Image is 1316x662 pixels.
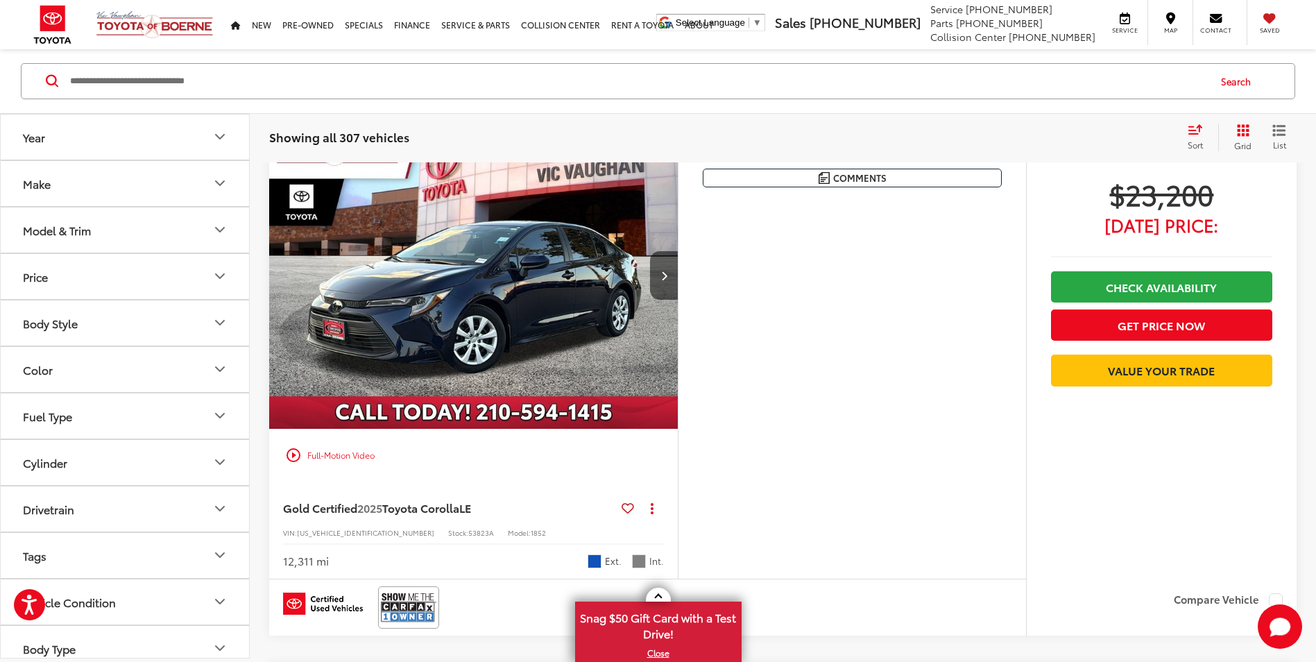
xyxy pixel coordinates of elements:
[1272,139,1286,151] span: List
[212,408,228,425] div: Fuel Type
[381,589,436,626] img: CarFax One Owner
[268,122,679,430] div: 2025 Toyota Corolla LE 0
[23,177,51,190] div: Make
[930,16,953,30] span: Parts
[468,527,494,538] span: 53823A
[753,17,762,28] span: ▼
[1258,604,1302,649] button: Toggle Chat Window
[531,527,546,538] span: 1852
[1,300,250,346] button: Body StyleBody Style
[283,593,363,615] img: Toyota Certified Used Vehicles
[1051,218,1272,232] span: [DATE] Price:
[96,10,214,39] img: Vic Vaughan Toyota of Boerne
[1,533,250,578] button: TagsTags
[833,171,887,185] span: Comments
[212,176,228,192] div: Make
[810,13,921,31] span: [PHONE_NUMBER]
[1208,64,1271,99] button: Search
[819,172,830,184] img: Comments
[651,502,653,514] span: dropdown dots
[23,363,53,376] div: Color
[382,500,459,516] span: Toyota Corolla
[703,169,1002,187] button: Comments
[966,2,1052,16] span: [PHONE_NUMBER]
[23,130,45,144] div: Year
[605,554,622,568] span: Ext.
[69,65,1208,98] input: Search by Make, Model, or Keyword
[1,114,250,160] button: YearYear
[1051,271,1272,303] a: Check Availability
[1258,604,1302,649] svg: Start Chat
[1009,30,1095,44] span: [PHONE_NUMBER]
[930,30,1006,44] span: Collision Center
[1155,26,1186,35] span: Map
[23,502,74,516] div: Drivetrain
[1262,124,1297,151] button: List View
[1109,26,1140,35] span: Service
[1051,355,1272,386] a: Value Your Trade
[268,122,679,430] img: 2025 Toyota Corolla LE
[640,495,664,520] button: Actions
[956,16,1043,30] span: [PHONE_NUMBER]
[588,554,601,568] span: Blue
[1,393,250,439] button: Fuel TypeFuel Type
[650,251,678,300] button: Next image
[1218,124,1262,151] button: Grid View
[1254,26,1285,35] span: Saved
[23,223,91,237] div: Model & Trim
[448,527,468,538] span: Stock:
[23,642,76,655] div: Body Type
[283,553,329,569] div: 12,311 mi
[283,500,357,516] span: Gold Certified
[212,548,228,564] div: Tags
[632,554,646,568] span: Light Gray
[1,254,250,299] button: PricePrice
[297,527,434,538] span: [US_VEHICLE_IDENTIFICATION_NUMBER]
[212,315,228,332] div: Body Style
[1051,309,1272,341] button: Get Price Now
[357,500,382,516] span: 2025
[1,161,250,206] button: MakeMake
[283,500,616,516] a: Gold Certified2025Toyota CorollaLE
[1,486,250,532] button: DrivetrainDrivetrain
[212,129,228,146] div: Year
[212,594,228,611] div: Vehicle Condition
[775,13,806,31] span: Sales
[1,207,250,253] button: Model & TrimModel & Trim
[23,595,116,609] div: Vehicle Condition
[1174,593,1283,607] label: Compare Vehicle
[459,500,471,516] span: LE
[1,347,250,392] button: ColorColor
[212,501,228,518] div: Drivetrain
[268,122,679,430] a: 2025 Toyota Corolla LE2025 Toyota Corolla LE2025 Toyota Corolla LE2025 Toyota Corolla LE
[1200,26,1231,35] span: Contact
[212,362,228,378] div: Color
[1051,176,1272,211] span: $23,200
[1181,124,1218,151] button: Select sort value
[23,316,78,330] div: Body Style
[930,2,963,16] span: Service
[283,527,297,538] span: VIN:
[23,270,48,283] div: Price
[23,409,72,423] div: Fuel Type
[212,640,228,657] div: Body Type
[508,527,531,538] span: Model:
[576,603,740,645] span: Snag $50 Gift Card with a Test Drive!
[1,440,250,485] button: CylinderCylinder
[212,222,228,239] div: Model & Trim
[212,455,228,471] div: Cylinder
[676,17,745,28] span: Select Language
[269,128,409,145] span: Showing all 307 vehicles
[1234,139,1251,151] span: Grid
[23,549,46,562] div: Tags
[1188,139,1203,151] span: Sort
[649,554,664,568] span: Int.
[212,269,228,285] div: Price
[23,456,67,469] div: Cylinder
[1,579,250,625] button: Vehicle ConditionVehicle Condition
